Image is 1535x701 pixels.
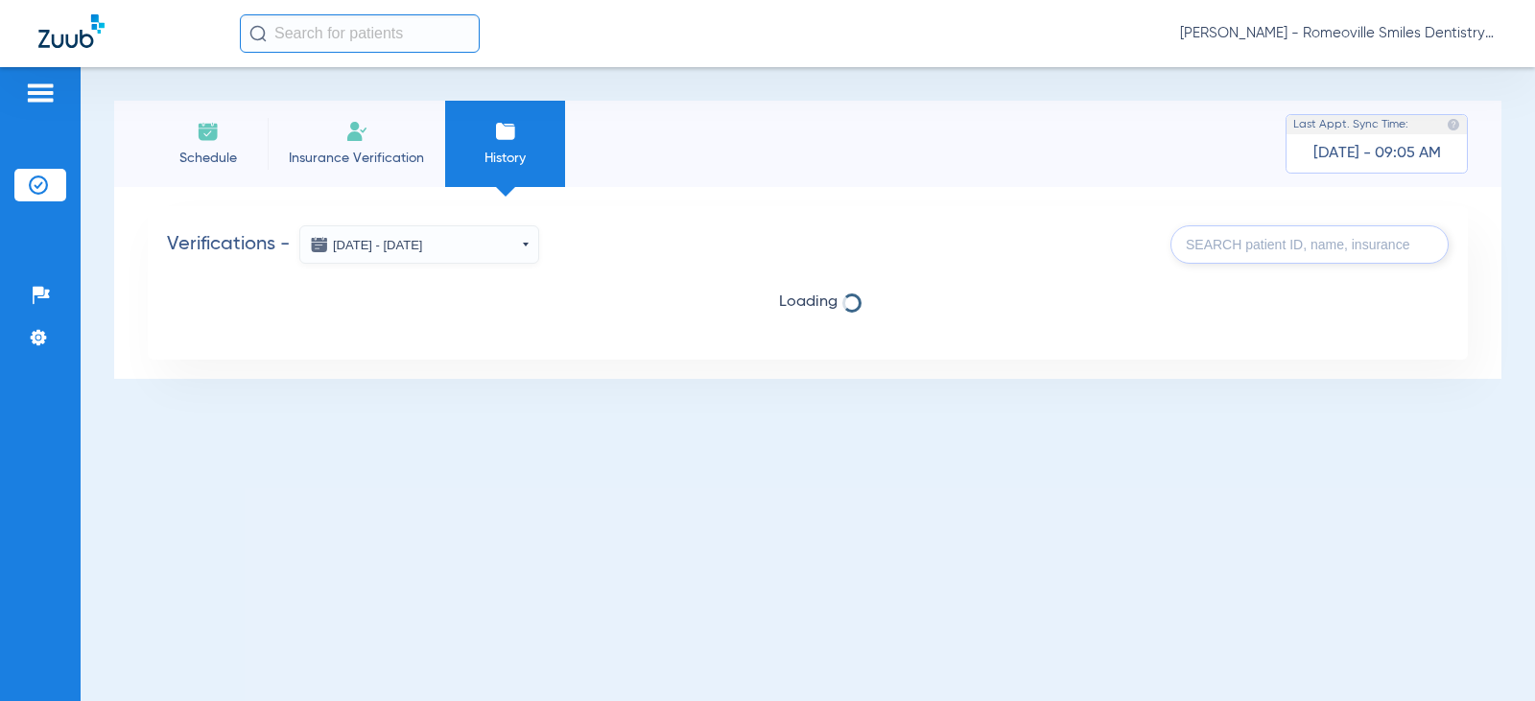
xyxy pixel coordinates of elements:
img: Zuub Logo [38,14,105,48]
img: last sync help info [1447,118,1460,131]
span: Loading [167,292,1449,312]
span: [DATE] - 09:05 AM [1313,144,1441,163]
span: [PERSON_NAME] - Romeoville Smiles Dentistry [1180,24,1497,43]
img: hamburger-icon [25,82,56,105]
input: Search for patients [240,14,480,53]
img: date icon [310,235,329,254]
img: History [494,120,517,143]
button: [DATE] - [DATE] [299,225,539,264]
input: SEARCH patient ID, name, insurance [1170,225,1449,264]
img: Schedule [197,120,220,143]
span: History [460,149,551,168]
span: Schedule [162,149,253,168]
img: Search Icon [249,25,267,42]
img: Manual Insurance Verification [345,120,368,143]
span: Insurance Verification [282,149,431,168]
span: Last Appt. Sync Time: [1293,115,1408,134]
h2: Verifications - [167,225,539,264]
